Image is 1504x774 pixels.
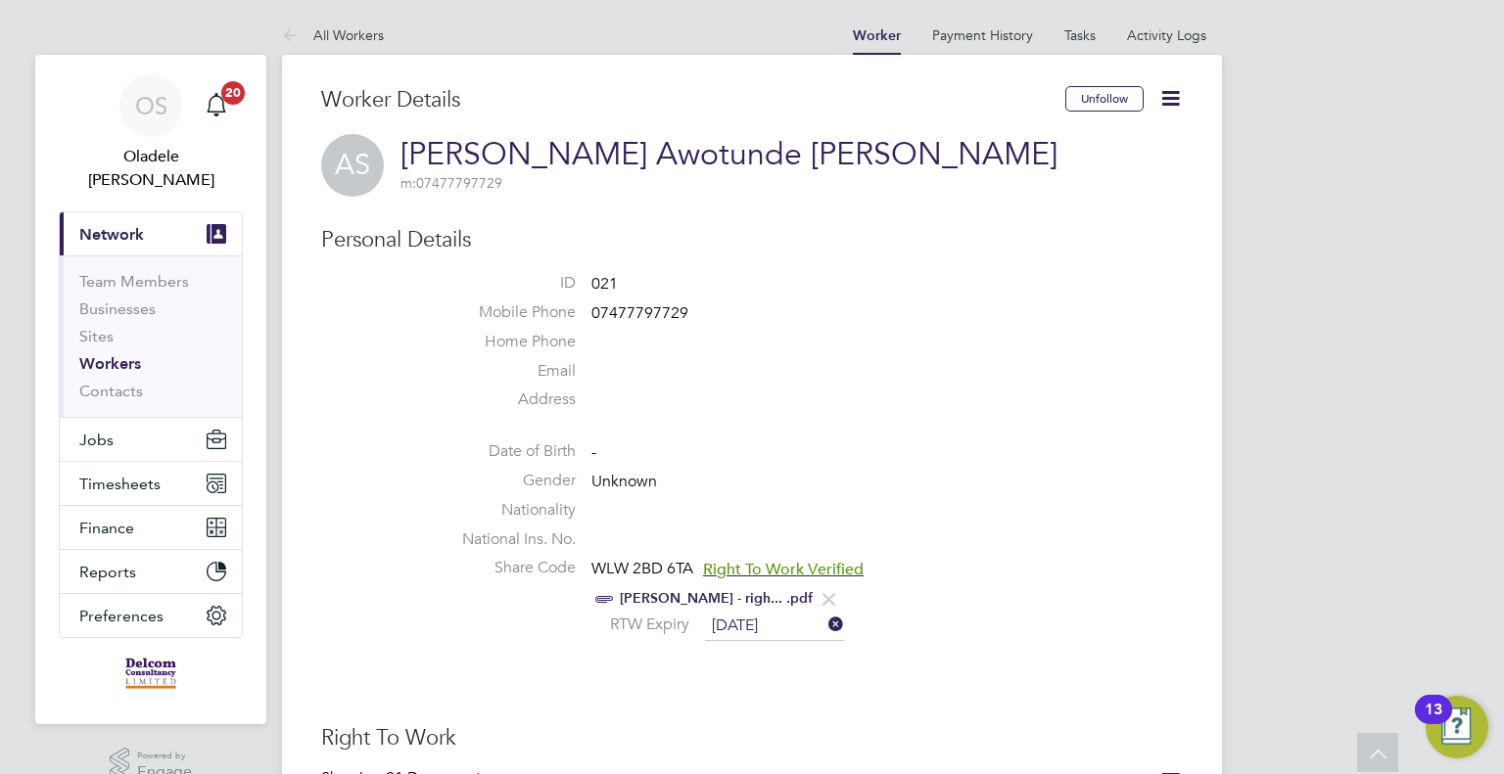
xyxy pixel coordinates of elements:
button: Preferences [60,594,242,637]
nav: Main navigation [35,55,266,724]
span: AS [321,134,384,197]
label: Home Phone [439,332,576,352]
span: WLW 2BD 6TA [591,560,693,579]
h3: Worker Details [321,86,1065,114]
span: 07477797729 [400,174,502,192]
label: Date of Birth [439,441,576,462]
a: [PERSON_NAME] - righ... .pdf [620,590,813,607]
a: Sites [79,327,114,345]
a: All Workers [282,26,384,44]
a: Contacts [79,382,143,400]
button: Reports [60,550,242,593]
a: [PERSON_NAME] Awotunde [PERSON_NAME] [400,135,1057,173]
button: Timesheets [60,462,242,505]
a: Businesses [79,299,156,318]
span: 07477797729 [591,303,688,323]
label: RTW Expiry [591,615,689,635]
span: 021 [591,274,618,294]
label: Share Code [439,558,576,578]
a: Tasks [1064,26,1096,44]
h3: Personal Details [321,226,1183,254]
input: Select one [705,612,844,641]
span: Preferences [79,607,164,625]
span: Oladele Peter Shosanya [59,145,243,192]
a: Payment History [932,26,1033,44]
label: Address [439,389,576,410]
span: Timesheets [79,475,161,493]
label: ID [439,273,576,294]
div: 13 [1425,709,1442,735]
span: Finance [79,519,134,537]
span: - [591,442,596,462]
div: Network [60,255,242,417]
h3: Right To Work [321,724,1183,752]
span: 20 [221,81,245,105]
span: m: [400,174,416,192]
a: Activity Logs [1127,26,1206,44]
span: OS [135,93,167,118]
label: Gender [439,471,576,491]
span: Unknown [591,472,657,491]
img: delcomconsultancyltd-logo-retina.png [125,658,177,689]
a: Team Members [79,272,189,291]
span: Reports [79,563,136,581]
label: National Ins. No. [439,529,576,550]
button: Finance [60,506,242,549]
button: Unfollow [1065,86,1144,112]
label: Nationality [439,500,576,521]
span: Right To Work Verified [703,560,864,579]
a: Workers [79,354,141,373]
a: Go to home page [59,658,243,689]
button: Network [60,212,242,255]
span: Network [79,225,144,244]
span: Powered by [137,748,192,764]
label: Mobile Phone [439,302,576,323]
label: Email [439,361,576,382]
button: Jobs [60,418,242,461]
button: Open Resource Center, 13 new notifications [1426,696,1488,758]
span: Jobs [79,431,114,449]
a: Worker [853,27,901,44]
a: 20 [197,74,236,137]
a: OSOladele [PERSON_NAME] [59,74,243,192]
